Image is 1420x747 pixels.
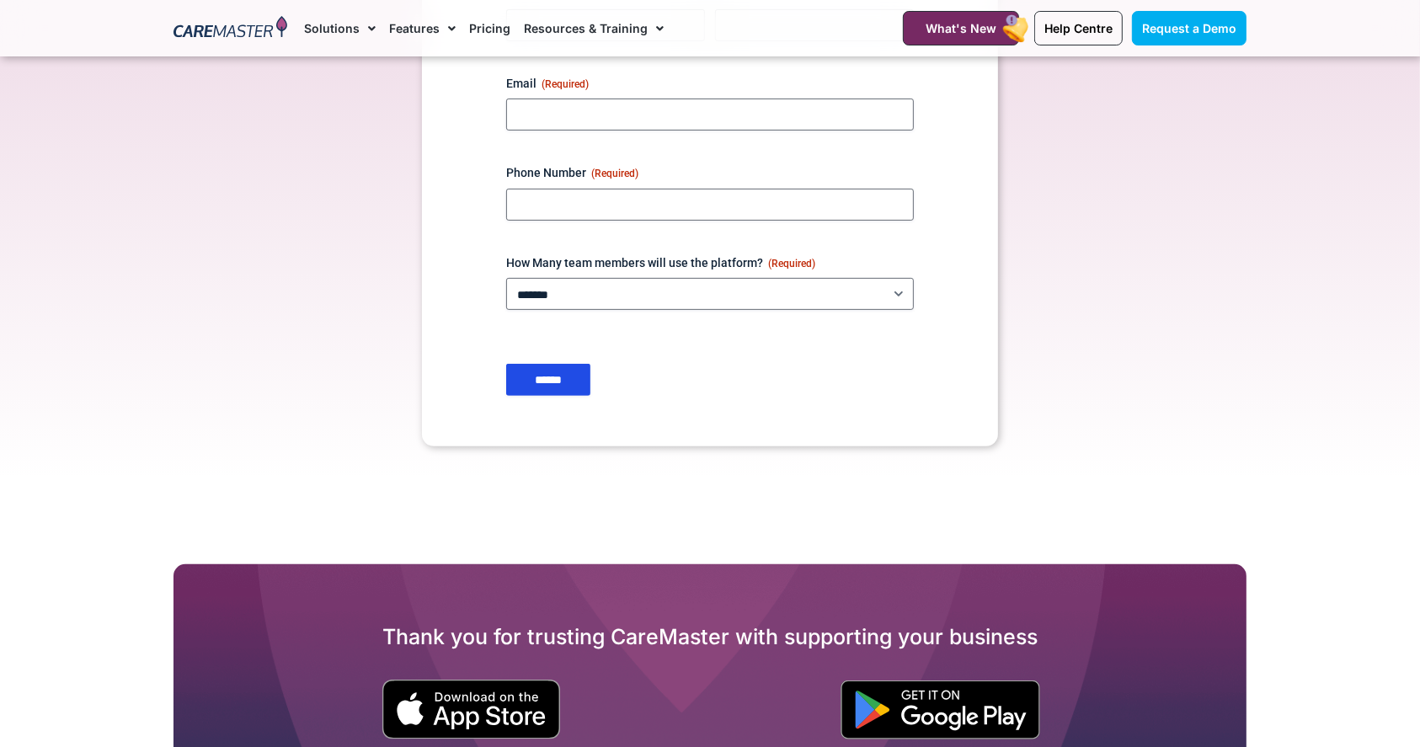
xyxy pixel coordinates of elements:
img: small black download on the apple app store button. [382,680,561,739]
span: (Required) [591,168,638,179]
span: (Required) [768,258,815,269]
label: How Many team members will use the platform? [506,254,914,271]
a: Help Centre [1034,11,1123,45]
img: CareMaster Logo [173,16,287,41]
span: Help Centre [1044,21,1113,35]
a: Request a Demo [1132,11,1247,45]
img: "Get is on" Black Google play button. [841,680,1040,739]
h2: Thank you for trusting CareMaster with supporting your business [173,623,1247,650]
a: What's New [903,11,1019,45]
label: Email [506,75,914,92]
span: What's New [926,21,996,35]
label: Phone Number [506,164,914,181]
span: (Required) [542,78,589,90]
span: Request a Demo [1142,21,1236,35]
